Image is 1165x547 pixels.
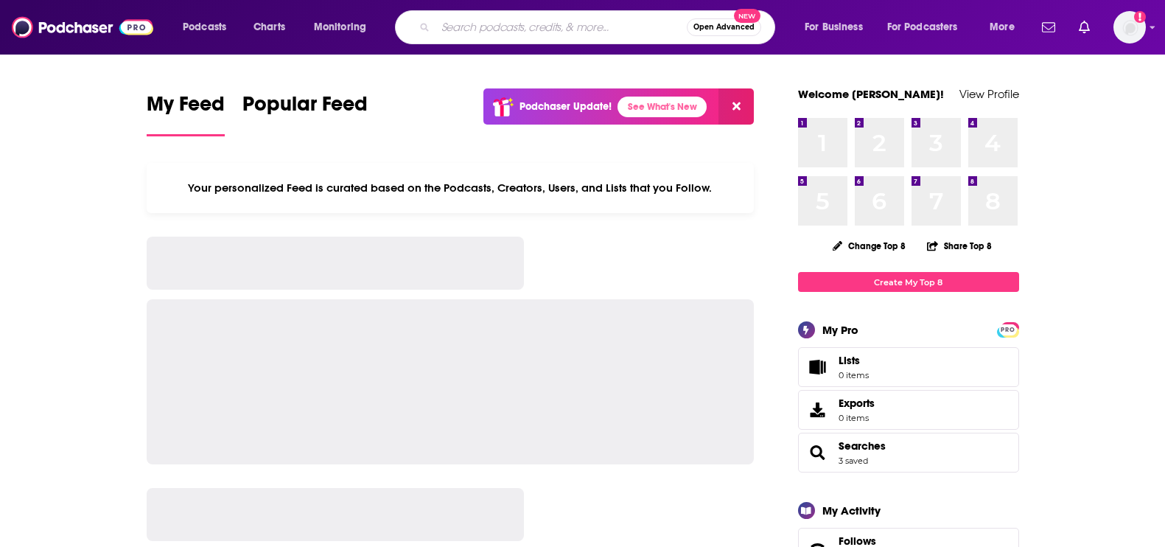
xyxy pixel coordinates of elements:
[409,10,789,44] div: Search podcasts, credits, & more...
[147,91,225,125] span: My Feed
[805,17,863,38] span: For Business
[1073,15,1096,40] a: Show notifications dropdown
[1113,11,1146,43] img: User Profile
[959,87,1019,101] a: View Profile
[1134,11,1146,23] svg: Add a profile image
[839,456,868,466] a: 3 saved
[839,354,860,367] span: Lists
[824,237,915,255] button: Change Top 8
[618,97,707,117] a: See What's New
[242,91,368,136] a: Popular Feed
[183,17,226,38] span: Podcasts
[822,504,881,518] div: My Activity
[242,91,368,125] span: Popular Feed
[12,13,153,41] img: Podchaser - Follow, Share and Rate Podcasts
[244,15,294,39] a: Charts
[839,397,875,410] span: Exports
[839,439,886,453] a: Searches
[887,17,958,38] span: For Podcasters
[794,15,881,39] button: open menu
[147,91,225,136] a: My Feed
[304,15,385,39] button: open menu
[519,100,612,113] p: Podchaser Update!
[803,400,833,420] span: Exports
[839,413,875,423] span: 0 items
[314,17,366,38] span: Monitoring
[1036,15,1061,40] a: Show notifications dropdown
[798,272,1019,292] a: Create My Top 8
[999,324,1017,335] a: PRO
[822,323,858,337] div: My Pro
[990,17,1015,38] span: More
[687,18,761,36] button: Open AdvancedNew
[839,370,869,380] span: 0 items
[798,347,1019,387] a: Lists
[172,15,245,39] button: open menu
[147,163,755,213] div: Your personalized Feed is curated based on the Podcasts, Creators, Users, and Lists that you Follow.
[979,15,1033,39] button: open menu
[734,9,760,23] span: New
[693,24,755,31] span: Open Advanced
[1113,11,1146,43] button: Show profile menu
[839,354,869,367] span: Lists
[803,357,833,377] span: Lists
[253,17,285,38] span: Charts
[798,87,944,101] a: Welcome [PERSON_NAME]!
[435,15,687,39] input: Search podcasts, credits, & more...
[878,15,979,39] button: open menu
[798,433,1019,473] span: Searches
[798,390,1019,430] a: Exports
[1113,11,1146,43] span: Logged in as nicole.koremenos
[926,231,993,260] button: Share Top 8
[803,442,833,463] a: Searches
